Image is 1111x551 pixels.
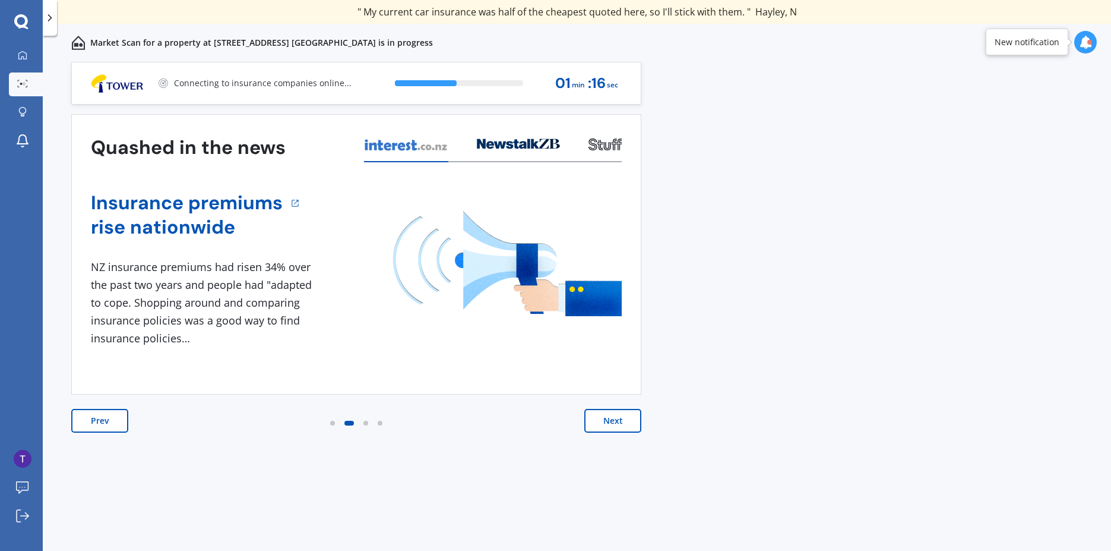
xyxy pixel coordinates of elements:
button: Next [584,409,641,433]
p: Connecting to insurance companies online... [174,77,352,89]
div: New notification [995,36,1059,48]
p: Market Scan for a property at [STREET_ADDRESS] [GEOGRAPHIC_DATA] is in progress [90,37,433,49]
a: rise nationwide [91,215,283,240]
div: NZ insurance premiums had risen 34% over the past two years and people had "adapted to cope. Shop... [91,259,316,347]
img: ACg8ocLNOkUNnSVteft_QKISm_XFT2ubSR1z43m05uL0jUGY3LnuBw=s96-c [14,450,31,468]
span: : 16 [588,75,606,92]
span: sec [607,77,618,93]
img: Logo_4 [81,73,153,94]
img: media image [393,211,622,316]
a: Insurance premiums [91,191,283,215]
span: 01 [555,75,571,92]
button: Prev [71,409,128,433]
h3: Quashed in the news [91,136,286,160]
span: min [572,77,585,93]
img: home-and-contents.b802091223b8502ef2dd.svg [71,36,86,50]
